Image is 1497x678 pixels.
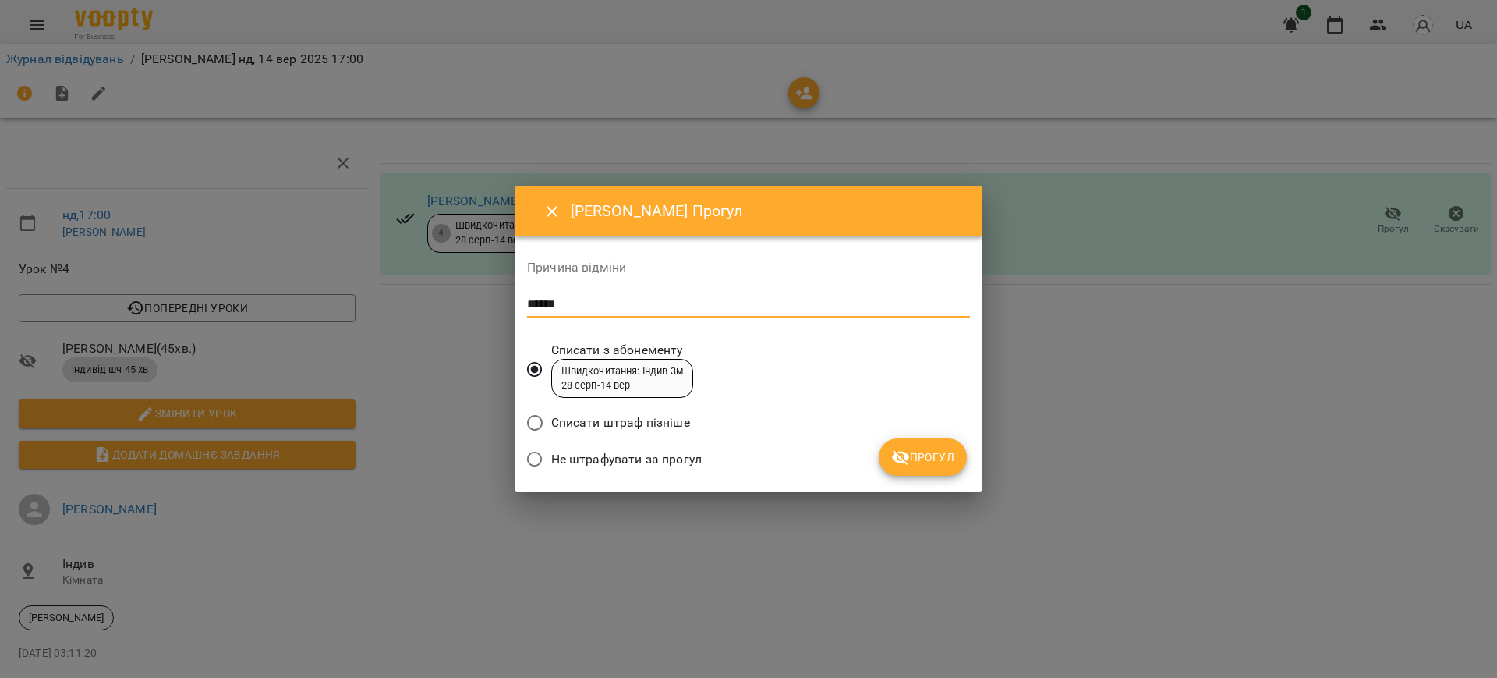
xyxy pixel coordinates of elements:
[533,193,571,230] button: Close
[561,364,683,393] div: Швидкочитання: Індив 3м 28 серп - 14 вер
[551,414,690,432] span: Списати штраф пізніше
[551,450,702,469] span: Не штрафувати за прогул
[527,261,970,274] label: Причина відміни
[879,438,967,476] button: Прогул
[571,199,964,223] h6: [PERSON_NAME] Прогул
[891,448,954,467] span: Прогул
[551,341,693,360] span: Списати з абонементу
